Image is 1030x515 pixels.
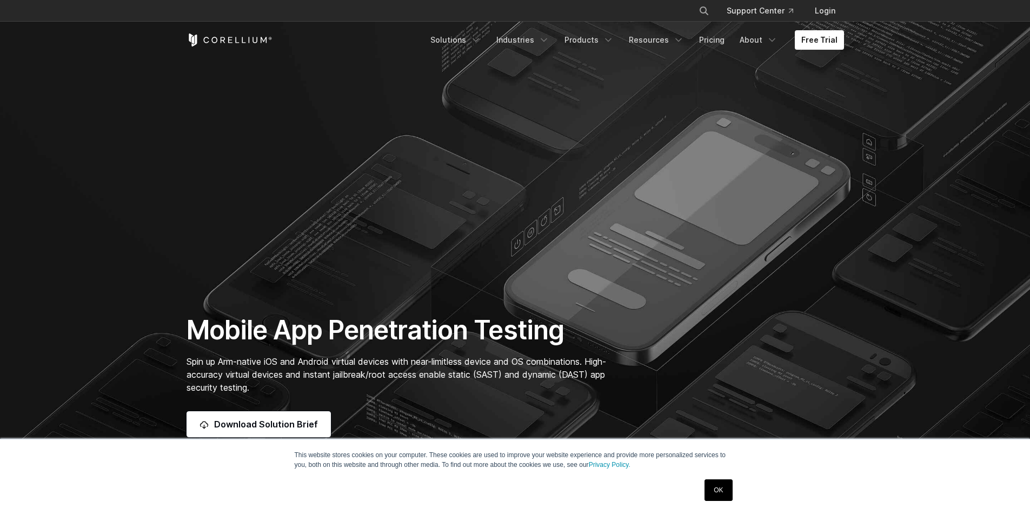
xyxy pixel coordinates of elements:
span: Spin up Arm-native iOS and Android virtual devices with near-limitless device and OS combinations... [187,356,606,393]
a: Solutions [424,30,488,50]
a: Support Center [718,1,802,21]
a: Products [558,30,620,50]
a: Login [806,1,844,21]
a: About [733,30,784,50]
button: Search [694,1,714,21]
span: Download Solution Brief [214,418,318,431]
a: Industries [490,30,556,50]
a: Download Solution Brief [187,411,331,437]
div: Navigation Menu [686,1,844,21]
a: Free Trial [795,30,844,50]
a: Privacy Policy. [589,461,630,469]
h1: Mobile App Penetration Testing [187,314,617,346]
a: OK [705,479,732,501]
a: Resources [622,30,690,50]
p: This website stores cookies on your computer. These cookies are used to improve your website expe... [295,450,736,470]
a: Corellium Home [187,34,273,46]
div: Navigation Menu [424,30,844,50]
a: Pricing [693,30,731,50]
